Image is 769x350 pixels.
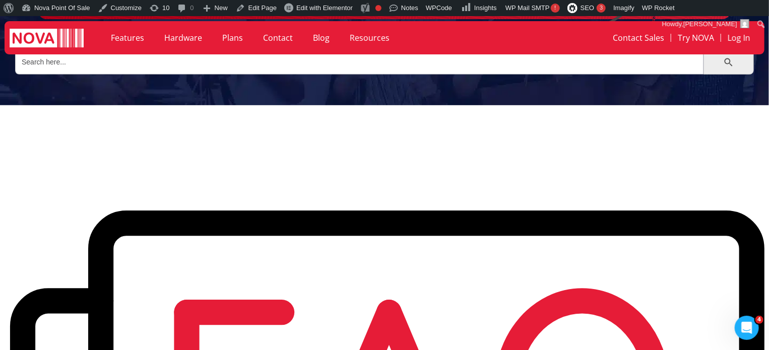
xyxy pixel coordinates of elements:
a: Howdy, [659,16,753,32]
a: Features [101,26,154,49]
img: logo white [10,29,84,49]
span: 4 [755,316,763,324]
span: ! [551,4,560,13]
a: Plans [212,26,253,49]
span: [PERSON_NAME] [683,20,737,28]
span: Edit with Elementor [296,4,353,12]
span: SEO [581,4,594,12]
div: 3 [597,4,606,13]
a: Resources [340,26,400,49]
a: Blog [303,26,340,49]
nav: Menu [539,26,757,49]
div: Focus keyphrase not set [375,5,381,11]
a: Contact [253,26,303,49]
iframe: Intercom live chat [735,316,759,340]
span: Insights [474,4,497,12]
a: Contact Sales [606,26,671,49]
a: Log In [721,26,757,49]
input: Search here... [15,49,703,75]
a: Hardware [154,26,212,49]
a: Try NOVA [671,26,721,49]
nav: Menu [101,26,529,49]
